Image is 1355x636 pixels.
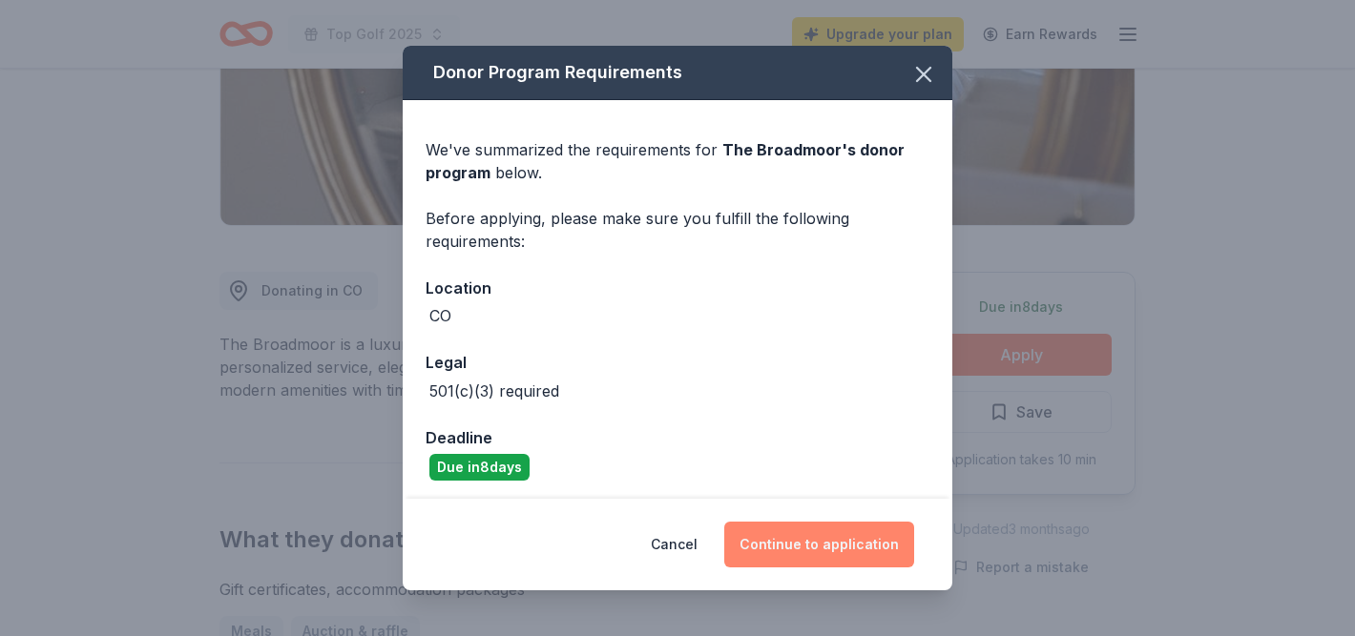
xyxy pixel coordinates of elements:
div: Before applying, please make sure you fulfill the following requirements: [426,207,929,253]
div: 501(c)(3) required [429,380,559,402]
div: CO [429,304,451,327]
div: Location [426,276,929,300]
div: Deadline [426,425,929,450]
button: Cancel [651,522,698,567]
div: Legal [426,350,929,375]
div: Due in 8 days [429,454,530,481]
button: Continue to application [724,522,914,567]
div: Donor Program Requirements [403,46,952,100]
div: We've summarized the requirements for below. [426,138,929,184]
